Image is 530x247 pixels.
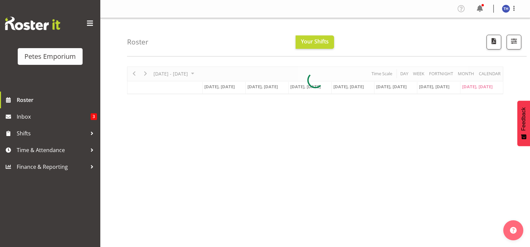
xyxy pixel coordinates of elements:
span: Your Shifts [301,38,329,45]
span: Roster [17,95,97,105]
img: Rosterit website logo [5,17,60,30]
h4: Roster [127,38,148,46]
span: Shifts [17,128,87,138]
img: teresa-hawkins9867.jpg [502,5,510,13]
button: Download a PDF of the roster according to the set date range. [487,35,501,49]
span: 3 [91,113,97,120]
span: Feedback [521,107,527,131]
div: Petes Emporium [24,51,76,61]
span: Time & Attendance [17,145,87,155]
span: Inbox [17,112,91,122]
button: Filter Shifts [507,35,521,49]
button: Your Shifts [296,35,334,49]
span: Finance & Reporting [17,162,87,172]
button: Feedback - Show survey [517,101,530,146]
img: help-xxl-2.png [510,227,517,234]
